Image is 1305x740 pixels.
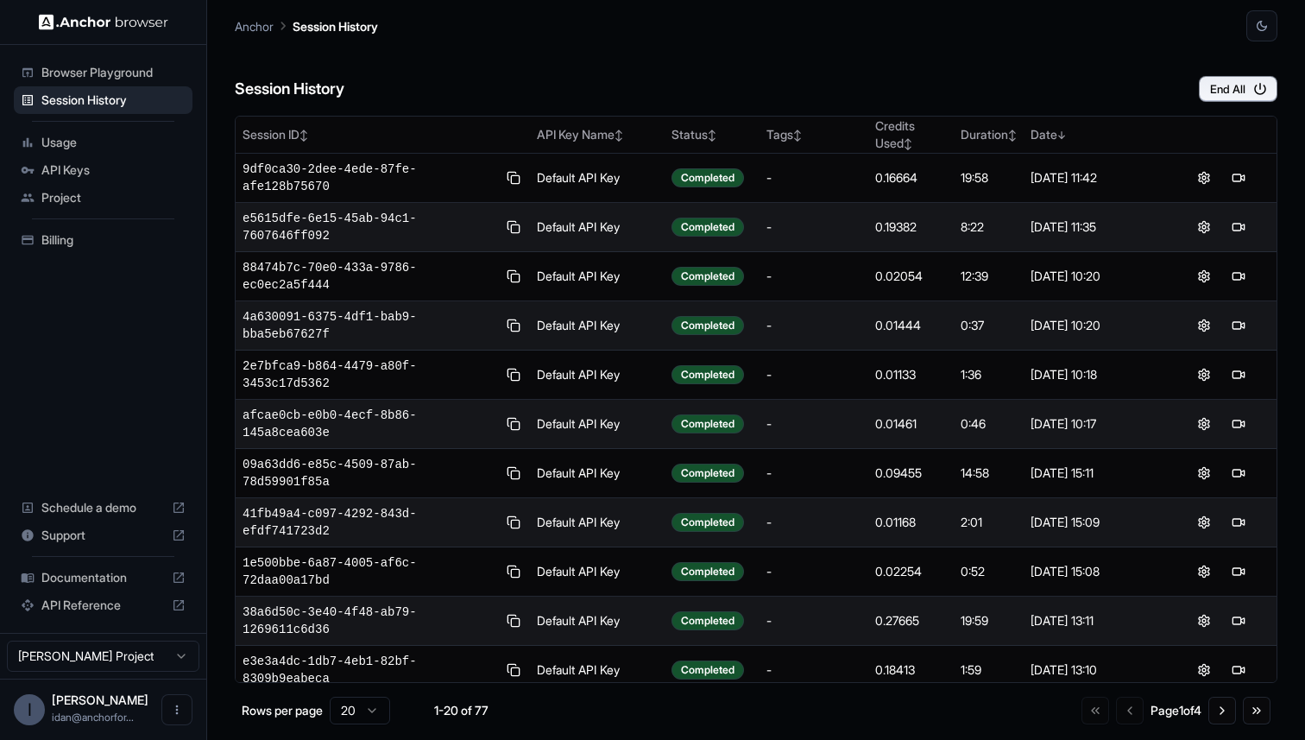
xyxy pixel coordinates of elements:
div: [DATE] 15:09 [1031,514,1159,531]
span: 1e500bbe-6a87-4005-af6c-72daa00a17bd [243,554,496,589]
div: 1:36 [961,366,1017,383]
div: - [766,366,862,383]
span: Schedule a demo [41,499,165,516]
span: API Keys [41,161,186,179]
span: Idan Raman [52,693,148,707]
div: Completed [671,661,744,680]
div: - [766,415,862,433]
td: Default API Key [530,351,665,400]
div: 2:01 [961,514,1017,531]
div: Documentation [14,564,192,591]
img: Anchor Logo [39,14,168,30]
span: Usage [41,134,186,151]
div: Usage [14,129,192,156]
td: Default API Key [530,646,665,695]
div: - [766,218,862,236]
div: 19:59 [961,612,1017,629]
span: 9df0ca30-2dee-4ede-87fe-afe128b75670 [243,161,496,195]
div: [DATE] 15:11 [1031,465,1159,482]
td: Default API Key [530,301,665,351]
span: ↕ [904,137,912,150]
div: 0.02254 [875,563,947,580]
span: ↕ [299,129,308,142]
h6: Session History [235,77,344,102]
td: Default API Key [530,498,665,547]
div: 0:52 [961,563,1017,580]
span: 41fb49a4-c097-4292-843d-efdf741723d2 [243,505,496,540]
div: 0.02054 [875,268,947,285]
span: Project [41,189,186,206]
div: 14:58 [961,465,1017,482]
span: Documentation [41,569,165,586]
div: - [766,563,862,580]
div: API Key Name [537,126,658,143]
div: [DATE] 10:20 [1031,317,1159,334]
div: Schedule a demo [14,494,192,522]
div: [DATE] 13:11 [1031,612,1159,629]
div: 0.01168 [875,514,947,531]
div: Date [1031,126,1159,143]
span: Support [41,527,165,544]
span: e3e3a4dc-1db7-4eb1-82bf-8309b9eabeca [243,653,496,687]
div: 0.09455 [875,465,947,482]
div: Completed [671,562,744,581]
div: Completed [671,218,744,237]
span: 2e7bfca9-b864-4479-a80f-3453c17d5362 [243,357,496,392]
div: 0.19382 [875,218,947,236]
span: ↓ [1057,129,1066,142]
span: 09a63dd6-e85c-4509-87ab-78d59901f85a [243,456,496,490]
div: 0.01444 [875,317,947,334]
td: Default API Key [530,547,665,597]
div: [DATE] 10:20 [1031,268,1159,285]
span: e5615dfe-6e15-45ab-94c1-7607646ff092 [243,210,496,244]
td: Default API Key [530,203,665,252]
td: Default API Key [530,597,665,646]
div: 0.01133 [875,366,947,383]
span: Billing [41,231,186,249]
span: ↕ [615,129,623,142]
span: idan@anchorforge.io [52,711,134,724]
div: 1:59 [961,661,1017,679]
div: Session ID [243,126,523,143]
div: I [14,694,45,725]
div: Duration [961,126,1017,143]
span: afcae0cb-e0b0-4ecf-8b86-145a8cea603e [243,407,496,441]
span: ↕ [793,129,802,142]
div: [DATE] 11:35 [1031,218,1159,236]
div: Completed [671,168,744,187]
div: Completed [671,316,744,335]
td: Default API Key [530,252,665,301]
div: [DATE] 15:08 [1031,563,1159,580]
span: 88474b7c-70e0-433a-9786-ec0ec2a5f444 [243,259,496,294]
div: Session History [14,86,192,114]
div: Completed [671,365,744,384]
button: Open menu [161,694,192,725]
div: 8:22 [961,218,1017,236]
span: API Reference [41,597,165,614]
div: - [766,169,862,187]
div: Completed [671,267,744,286]
div: - [766,661,862,679]
div: 0.16664 [875,169,947,187]
div: [DATE] 13:10 [1031,661,1159,679]
div: - [766,268,862,285]
div: Page 1 of 4 [1151,702,1201,719]
div: 19:58 [961,169,1017,187]
span: 38a6d50c-3e40-4f48-ab79-1269611c6d36 [243,604,496,638]
div: Completed [671,513,744,532]
div: - [766,612,862,629]
div: 12:39 [961,268,1017,285]
div: 0:46 [961,415,1017,433]
div: - [766,514,862,531]
div: Project [14,184,192,212]
div: 0.01461 [875,415,947,433]
div: API Reference [14,591,192,619]
div: [DATE] 10:17 [1031,415,1159,433]
div: [DATE] 10:18 [1031,366,1159,383]
div: - [766,465,862,482]
div: Support [14,522,192,549]
p: Anchor [235,17,274,35]
div: Browser Playground [14,59,192,86]
div: [DATE] 11:42 [1031,169,1159,187]
div: API Keys [14,156,192,184]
